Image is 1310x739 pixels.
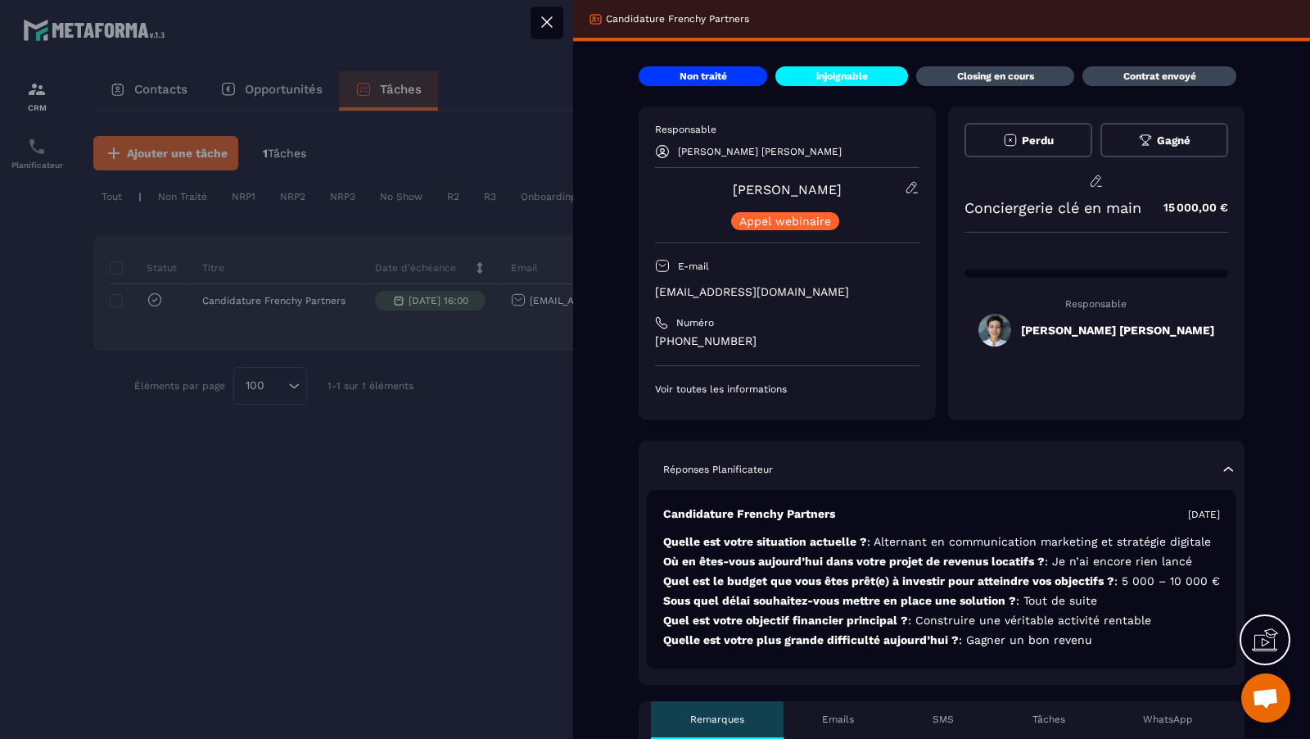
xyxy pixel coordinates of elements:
[1241,673,1290,723] div: Ouvrir le chat
[1032,713,1065,726] p: Tâches
[663,534,1220,550] p: Quelle est votre situation actuelle ?
[655,284,919,300] p: [EMAIL_ADDRESS][DOMAIN_NAME]
[1016,594,1097,607] span: : Tout de suite
[964,123,1092,157] button: Perdu
[663,613,1220,628] p: Quel est votre objectif financier principal ?
[655,123,919,136] p: Responsable
[606,12,749,25] p: Candidature Frenchy Partners
[663,593,1220,609] p: Sous quel délai souhaitez-vous mettre en place une solution ?
[663,506,835,522] p: Candidature Frenchy Partners
[1123,70,1196,83] p: Contrat envoyé
[678,260,709,273] p: E-mail
[964,298,1229,310] p: Responsable
[957,70,1034,83] p: Closing en cours
[816,70,868,83] p: injoignable
[867,535,1211,548] span: : Alternant en communication marketing et stratégie digitale
[663,463,773,476] p: Réponses Planificateur
[1157,134,1190,147] span: Gagné
[680,70,727,83] p: Non traité
[676,316,714,329] p: Numéro
[964,199,1141,216] p: Conciergerie clé en main
[1100,123,1228,157] button: Gagné
[1021,324,1214,337] h5: [PERSON_NAME] [PERSON_NAME]
[1147,192,1228,224] p: 15 000,00 €
[678,146,842,157] p: [PERSON_NAME] [PERSON_NAME]
[663,574,1220,589] p: Quel est le budget que vous êtes prêt(e) à investir pour atteindre vos objectifs ?
[1188,508,1220,521] p: [DATE]
[1114,574,1220,587] span: : 5 000 – 10 000 €
[739,215,831,227] p: Appel webinaire
[690,713,744,726] p: Remarques
[655,383,919,396] p: Voir toutes les informations
[822,713,854,726] p: Emails
[959,633,1092,646] span: : Gagner un bon revenu
[663,632,1220,648] p: Quelle est votre plus grande difficulté aujourd’hui ?
[1022,134,1054,147] span: Perdu
[655,333,919,349] p: [PHONE_NUMBER]
[663,554,1220,569] p: Où en êtes-vous aujourd’hui dans votre projet de revenus locatifs ?
[1045,555,1192,568] span: : Je n’ai encore rien lancé
[733,182,842,197] a: [PERSON_NAME]
[933,713,954,726] p: SMS
[1143,713,1193,726] p: WhatsApp
[908,614,1151,627] span: : Construire une véritable activité rentable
